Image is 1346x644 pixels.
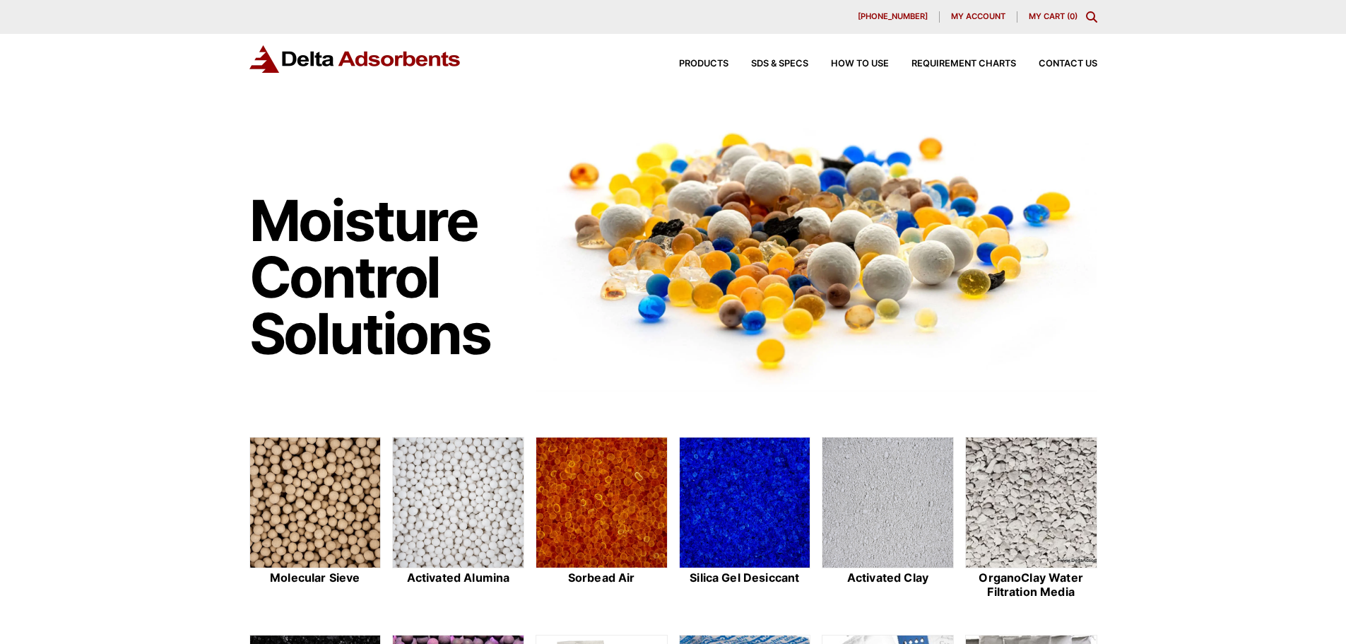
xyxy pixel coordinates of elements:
[536,107,1097,392] img: Image
[679,571,811,585] h2: Silica Gel Desiccant
[728,59,808,69] a: SDS & SPECS
[1086,11,1097,23] div: Toggle Modal Content
[911,59,1016,69] span: Requirement Charts
[392,571,524,585] h2: Activated Alumina
[249,571,382,585] h2: Molecular Sieve
[951,13,1005,21] span: My account
[1070,11,1075,21] span: 0
[858,13,928,21] span: [PHONE_NUMBER]
[822,571,954,585] h2: Activated Clay
[536,437,668,601] a: Sorbead Air
[965,571,1097,598] h2: OrganoClay Water Filtration Media
[679,437,811,601] a: Silica Gel Desiccant
[822,437,954,601] a: Activated Clay
[965,437,1097,601] a: OrganoClay Water Filtration Media
[249,45,461,73] img: Delta Adsorbents
[1039,59,1097,69] span: Contact Us
[831,59,889,69] span: How to Use
[1029,11,1078,21] a: My Cart (0)
[249,437,382,601] a: Molecular Sieve
[1016,59,1097,69] a: Contact Us
[940,11,1017,23] a: My account
[656,59,728,69] a: Products
[392,437,524,601] a: Activated Alumina
[249,192,522,362] h1: Moisture Control Solutions
[846,11,940,23] a: [PHONE_NUMBER]
[536,571,668,585] h2: Sorbead Air
[679,59,728,69] span: Products
[808,59,889,69] a: How to Use
[889,59,1016,69] a: Requirement Charts
[751,59,808,69] span: SDS & SPECS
